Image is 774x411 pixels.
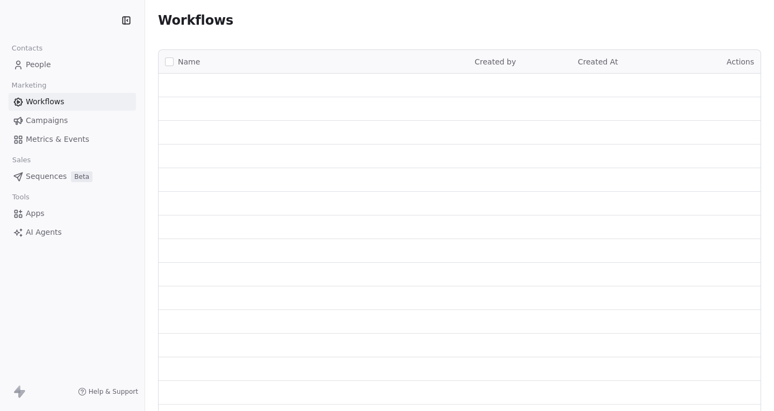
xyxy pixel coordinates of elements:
a: AI Agents [9,223,136,241]
a: Apps [9,205,136,222]
a: SequencesBeta [9,168,136,185]
span: Campaigns [26,115,68,126]
span: Beta [71,171,92,182]
a: People [9,56,136,74]
a: Campaigns [9,112,136,129]
a: Workflows [9,93,136,111]
span: Apps [26,208,45,219]
span: Help & Support [89,387,138,396]
span: Contacts [7,40,47,56]
span: Actions [727,57,754,66]
span: Marketing [7,77,51,93]
span: Created At [578,57,618,66]
span: People [26,59,51,70]
span: Sales [8,152,35,168]
a: Help & Support [78,387,138,396]
span: Workflows [26,96,64,107]
span: AI Agents [26,227,62,238]
a: Metrics & Events [9,131,136,148]
span: Tools [8,189,34,205]
span: Created by [475,57,516,66]
span: Workflows [158,13,233,28]
span: Sequences [26,171,67,182]
span: Metrics & Events [26,134,89,145]
span: Name [178,56,200,68]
